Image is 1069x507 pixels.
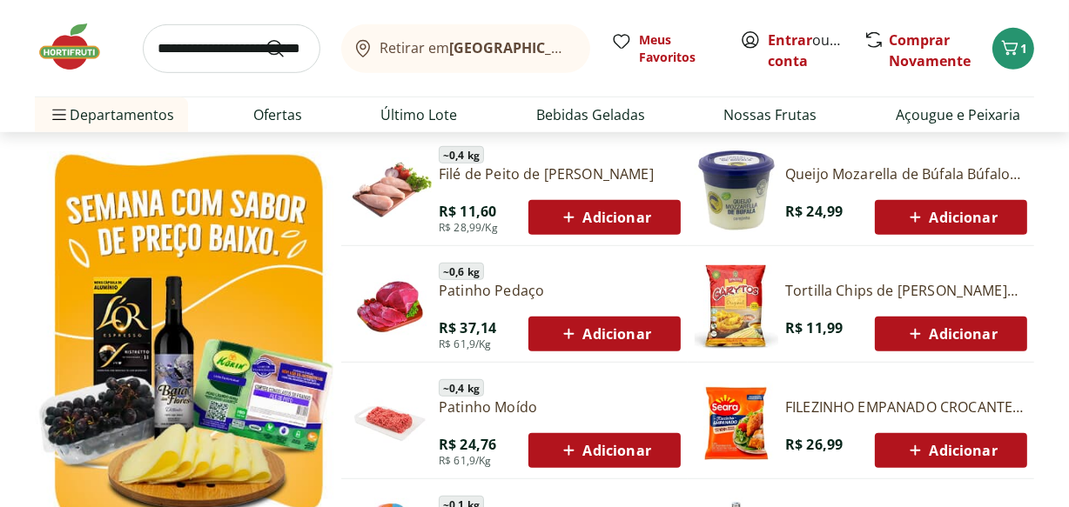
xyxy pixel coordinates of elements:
[536,104,645,125] a: Bebidas Geladas
[439,337,492,351] span: R$ 61,9/Kg
[695,149,778,232] img: Queijo Mozarella de Búfala Búfalo Dourado 150g
[348,265,432,349] img: Patinho Pedaço
[450,38,743,57] b: [GEOGRAPHIC_DATA]/[GEOGRAPHIC_DATA]
[439,435,496,454] span: R$ 24,76
[439,263,484,280] span: ~ 0,6 kg
[439,454,492,468] span: R$ 61,9/Kg
[341,24,590,73] button: Retirar em[GEOGRAPHIC_DATA]/[GEOGRAPHIC_DATA]
[785,397,1027,417] a: FILEZINHO EMPANADO CROCANTE SEARA 400G
[558,324,651,344] span: Adicionar
[768,30,845,71] span: ou
[528,317,681,351] button: Adicionar
[348,382,432,465] img: Patinho Moído
[875,433,1027,468] button: Adicionar
[253,104,302,125] a: Ofertas
[265,38,306,59] button: Submit Search
[528,200,681,235] button: Adicionar
[380,40,573,56] span: Retirar em
[439,318,496,337] span: R$ 37,14
[992,28,1034,70] button: Carrinho
[439,281,681,300] a: Patinho Pedaço
[439,221,498,235] span: R$ 28,99/Kg
[558,207,651,228] span: Adicionar
[904,324,998,344] span: Adicionar
[439,379,484,397] span: ~ 0,4 kg
[875,317,1027,351] button: Adicionar
[904,207,998,228] span: Adicionar
[785,202,843,221] span: R$ 24,99
[904,440,998,461] span: Adicionar
[639,31,719,66] span: Meus Favoritos
[380,104,457,125] a: Último Lote
[785,318,843,337] span: R$ 11,99
[785,435,843,454] span: R$ 26,99
[875,200,1027,235] button: Adicionar
[695,265,778,349] img: Tortilla Chips de Milho Garytos Sequoia 120g
[785,164,1027,183] a: Queijo Mozarella de Búfala Búfalo Dourado 150g
[558,440,651,461] span: Adicionar
[889,30,971,70] a: Comprar Novamente
[528,433,681,468] button: Adicionar
[49,94,174,136] span: Departamentos
[723,104,817,125] a: Nossas Frutas
[439,397,681,417] a: Patinho Moído
[35,21,122,73] img: Hortifruti
[785,281,1027,300] a: Tortilla Chips de [PERSON_NAME] 120g
[1020,40,1027,57] span: 1
[439,164,681,183] a: Filé de Peito de [PERSON_NAME]
[439,146,484,163] span: ~ 0,4 kg
[695,382,778,465] img: Filezinho Empanado Crocante Seara 400g
[896,104,1020,125] a: Açougue e Peixaria
[768,30,812,50] a: Entrar
[143,24,320,73] input: search
[49,94,70,136] button: Menu
[768,30,864,70] a: Criar conta
[439,202,496,221] span: R$ 11,60
[611,31,719,66] a: Meus Favoritos
[348,149,432,232] img: Filé de Peito de Frango Resfriado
